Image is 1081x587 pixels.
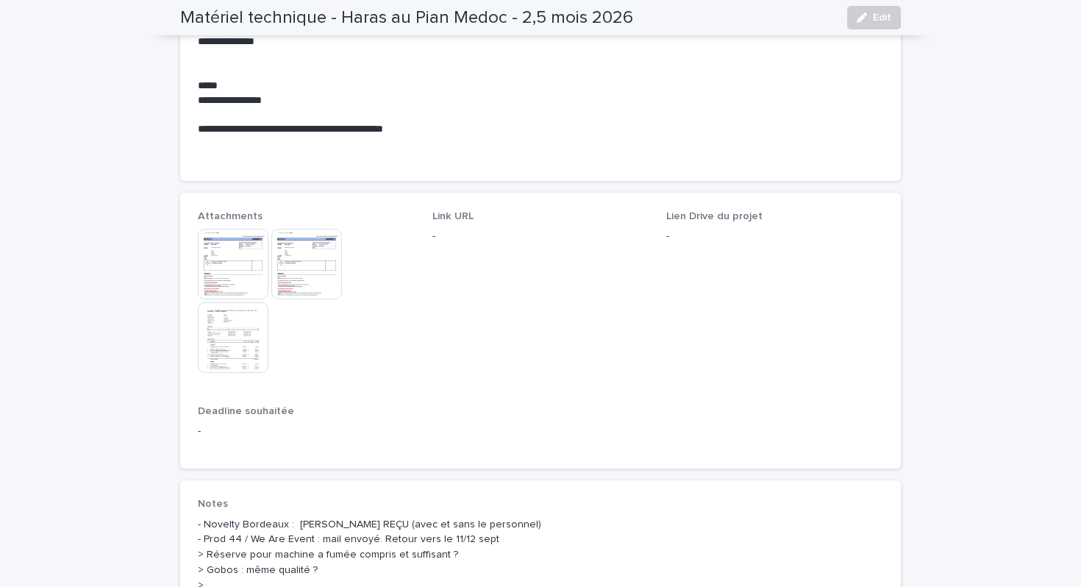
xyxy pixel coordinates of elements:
span: Notes [198,499,228,509]
p: - [666,229,883,244]
span: Deadline souhaitée [198,406,294,416]
p: - [198,424,883,439]
h2: Matériel technique - Haras au Pian Medoc - 2,5 mois 2026 [180,7,633,29]
p: - [432,229,649,244]
span: Edit [873,13,891,23]
button: Edit [847,6,901,29]
span: Link URL [432,211,474,221]
span: Attachments [198,211,263,221]
span: Lien Drive du projet [666,211,763,221]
